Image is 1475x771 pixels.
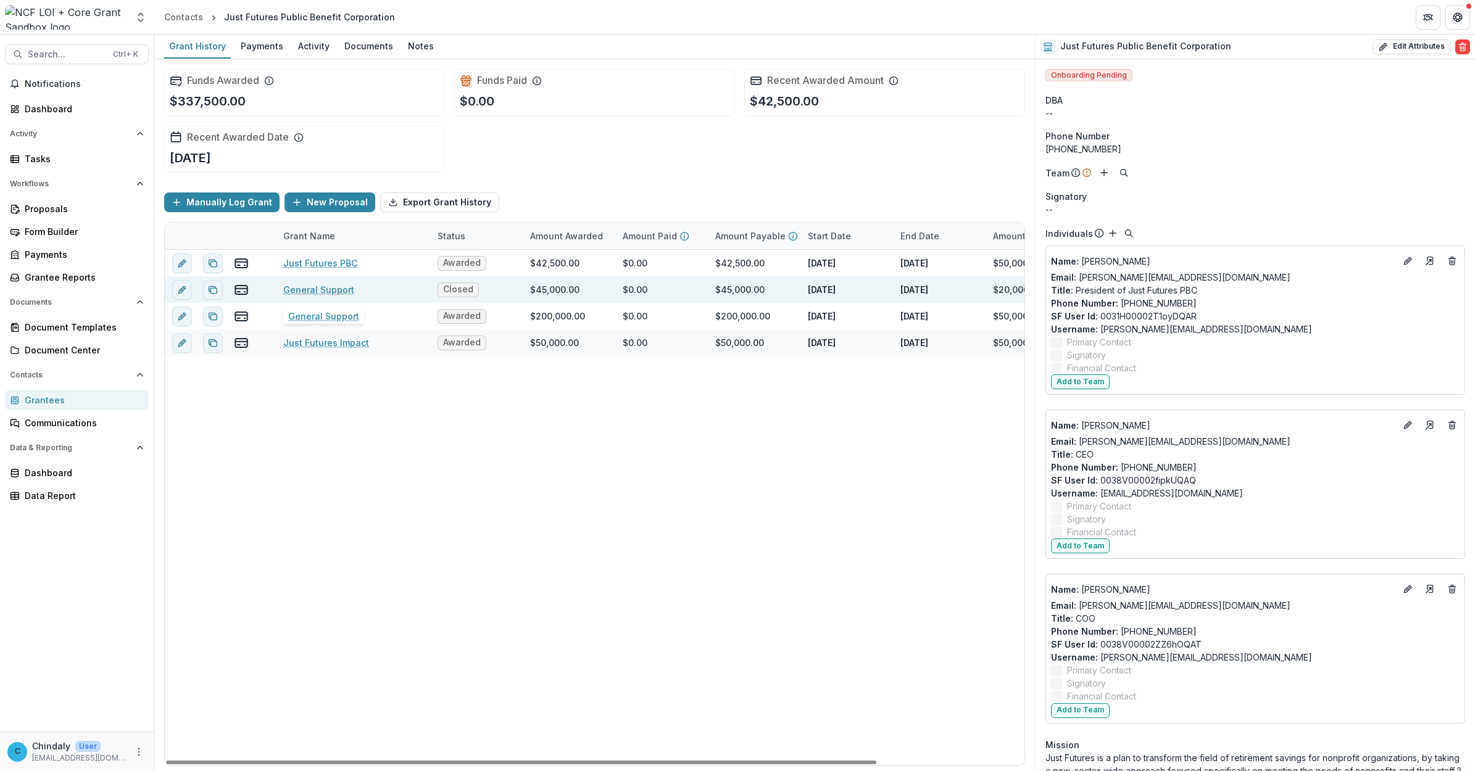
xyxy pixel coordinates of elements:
[1051,583,1395,596] p: [PERSON_NAME]
[1455,39,1470,54] button: Delete
[172,254,192,273] button: edit
[443,311,481,321] span: Awarded
[5,365,149,385] button: Open Contacts
[236,37,288,55] div: Payments
[1051,256,1079,266] span: Name :
[708,223,800,249] div: Amount Payable
[623,229,677,242] p: Amount Paid
[159,8,400,26] nav: breadcrumb
[1051,323,1460,336] p: [PERSON_NAME][EMAIL_ADDRESS][DOMAIN_NAME]
[1045,130,1110,142] span: Phone Number
[5,74,149,94] button: Notifications
[1051,285,1073,295] span: Title :
[25,225,139,238] div: Form Builder
[1051,419,1395,432] a: Name: [PERSON_NAME]
[1045,227,1093,240] p: Individuals
[893,229,947,242] div: End Date
[25,466,139,479] div: Dashboard
[1067,336,1131,348] span: Primary Contact
[5,340,149,360] a: Document Center
[25,394,139,406] div: Grantees
[715,336,764,349] div: $50,000.00
[430,223,523,249] div: Status
[32,752,127,764] p: [EMAIL_ADDRESS][DOMAIN_NAME]
[75,741,101,752] p: User
[339,35,398,59] a: Documents
[110,47,141,61] div: Ctrl + K
[203,280,223,300] button: Duplicate proposal
[715,283,765,296] div: $45,000.00
[276,223,430,249] div: Grant Name
[5,221,149,242] a: Form Builder
[5,317,149,337] a: Document Templates
[5,174,149,194] button: Open Workflows
[293,35,334,59] a: Activity
[203,254,223,273] button: Duplicate proposal
[530,336,579,349] div: $50,000.00
[285,192,375,212] button: New Proposal
[1051,613,1073,624] span: Title :
[715,310,770,323] div: $200,000.00
[10,130,131,138] span: Activity
[1045,190,1087,203] span: Signatory
[1416,5,1440,30] button: Partners
[1051,703,1110,718] button: Add to Team
[1051,448,1460,461] p: CEO
[986,223,1109,249] div: Amount Requested
[25,321,139,334] div: Document Templates
[234,309,249,324] button: view-payments
[900,310,928,323] p: [DATE]
[900,257,928,270] p: [DATE]
[1045,167,1070,179] p: Team
[1051,538,1110,553] button: Add to Team
[1067,361,1136,374] span: Financial Contact
[236,35,288,59] a: Payments
[800,223,893,249] div: Start Date
[1445,5,1470,30] button: Get Help
[403,37,439,55] div: Notes
[5,267,149,287] a: Grantee Reports
[1420,251,1440,271] a: Go to contact
[25,202,139,215] div: Proposals
[25,416,139,429] div: Communications
[1445,254,1460,268] button: Deletes
[293,37,334,55] div: Activity
[203,307,223,326] button: Duplicate proposal
[276,229,343,242] div: Grant Name
[800,229,858,242] div: Start Date
[234,256,249,271] button: view-payments
[623,310,647,323] div: $0.00
[1121,226,1136,241] button: Search
[1097,165,1111,180] button: Add
[1051,583,1395,596] a: Name: [PERSON_NAME]
[5,413,149,433] a: Communications
[623,283,647,296] div: $0.00
[808,336,836,349] p: [DATE]
[530,310,585,323] div: $200,000.00
[5,292,149,312] button: Open Documents
[1051,311,1098,321] span: SF User Id :
[530,257,580,270] div: $42,500.00
[986,229,1082,242] div: Amount Requested
[164,192,280,212] button: Manually Log Grant
[1045,94,1063,107] span: DBA
[443,284,473,295] span: Closed
[1051,436,1076,447] span: Email:
[993,257,1042,270] div: $50,000.00
[1051,324,1098,334] span: Username :
[1051,255,1395,268] p: [PERSON_NAME]
[234,336,249,350] button: view-payments
[1051,475,1098,485] span: SF User Id :
[1445,418,1460,432] button: Deletes
[750,92,819,110] p: $42,500.00
[1420,579,1440,599] a: Go to contact
[170,149,211,167] p: [DATE]
[25,271,139,284] div: Grantee Reports
[1067,677,1106,690] span: Signatory
[767,75,884,86] h2: Recent Awarded Amount
[172,333,192,353] button: edit
[1051,488,1098,498] span: Username :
